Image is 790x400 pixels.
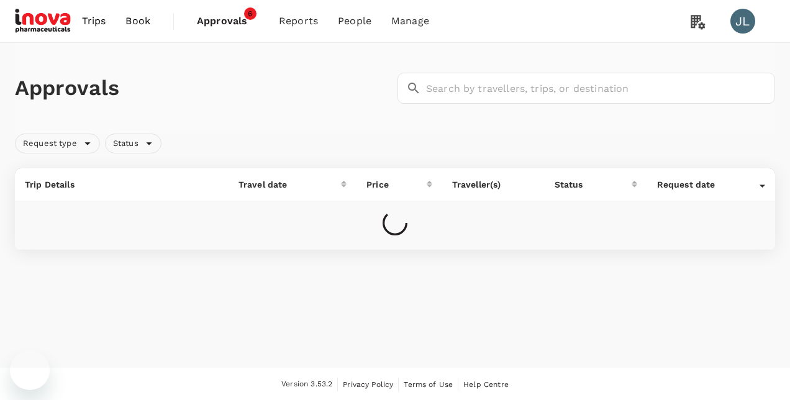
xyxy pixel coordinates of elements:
[338,14,371,29] span: People
[463,380,509,389] span: Help Centre
[106,138,146,150] span: Status
[391,14,429,29] span: Manage
[730,9,755,34] div: JL
[244,7,257,20] span: 6
[366,178,427,191] div: Price
[197,14,259,29] span: Approvals
[343,378,393,391] a: Privacy Policy
[25,178,219,191] p: Trip Details
[279,14,318,29] span: Reports
[657,178,760,191] div: Request date
[452,178,535,191] p: Traveller(s)
[15,134,100,153] div: Request type
[125,14,150,29] span: Book
[15,75,393,101] h1: Approvals
[343,380,393,389] span: Privacy Policy
[404,380,453,389] span: Terms of Use
[555,178,632,191] div: Status
[404,378,453,391] a: Terms of Use
[238,178,341,191] div: Travel date
[281,378,332,391] span: Version 3.53.2
[10,350,50,390] iframe: Button to launch messaging window
[15,7,72,35] img: iNova Pharmaceuticals
[426,73,775,104] input: Search by travellers, trips, or destination
[463,378,509,391] a: Help Centre
[16,138,84,150] span: Request type
[105,134,161,153] div: Status
[82,14,106,29] span: Trips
